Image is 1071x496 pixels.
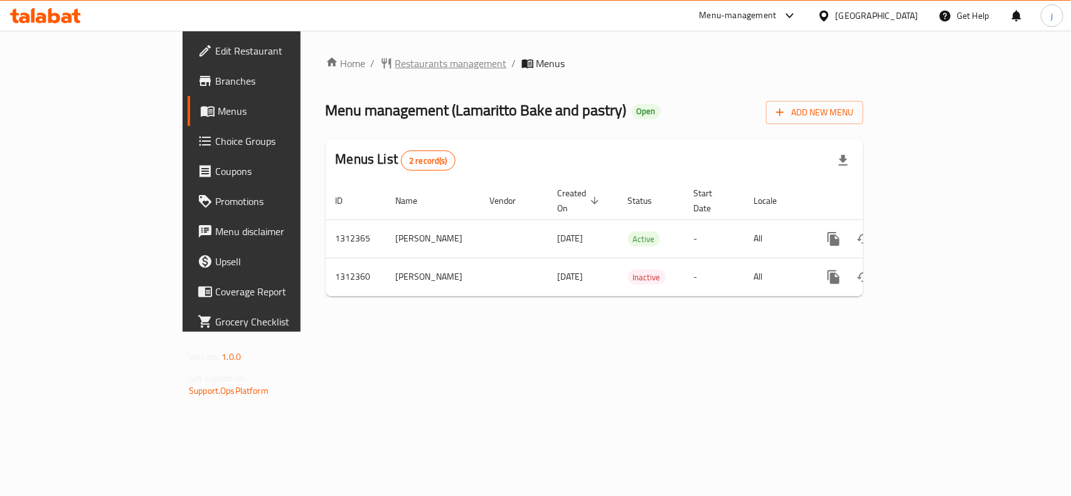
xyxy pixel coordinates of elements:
[215,73,351,88] span: Branches
[189,383,269,399] a: Support.OpsPlatform
[632,104,661,119] div: Open
[371,56,375,71] li: /
[215,224,351,239] span: Menu disclaimer
[849,262,879,292] button: Change Status
[215,194,351,209] span: Promotions
[819,262,849,292] button: more
[326,96,627,124] span: Menu management ( Lamaritto Bake and pastry )
[836,9,919,23] div: [GEOGRAPHIC_DATA]
[744,258,809,296] td: All
[401,150,456,171] div: Total records count
[188,307,361,337] a: Grocery Checklist
[628,193,669,208] span: Status
[215,134,351,149] span: Choice Groups
[336,193,360,208] span: ID
[386,219,480,258] td: [PERSON_NAME]
[336,150,456,171] h2: Menus List
[558,230,583,246] span: [DATE]
[558,186,603,216] span: Created On
[490,193,533,208] span: Vendor
[700,8,777,23] div: Menu-management
[776,105,853,120] span: Add New Menu
[326,56,863,71] nav: breadcrumb
[215,284,351,299] span: Coverage Report
[380,56,507,71] a: Restaurants management
[754,193,794,208] span: Locale
[819,224,849,254] button: more
[694,186,729,216] span: Start Date
[215,43,351,58] span: Edit Restaurant
[684,219,744,258] td: -
[386,258,480,296] td: [PERSON_NAME]
[632,106,661,117] span: Open
[628,232,660,246] span: Active
[188,186,361,216] a: Promotions
[221,349,241,365] span: 1.0.0
[536,56,565,71] span: Menus
[189,370,247,386] span: Get support on:
[188,66,361,96] a: Branches
[1051,9,1053,23] span: j
[628,270,666,285] span: Inactive
[766,101,863,124] button: Add New Menu
[684,258,744,296] td: -
[396,193,434,208] span: Name
[828,145,858,176] div: Export file
[326,182,949,297] table: enhanced table
[188,277,361,307] a: Coverage Report
[215,314,351,329] span: Grocery Checklist
[218,103,351,119] span: Menus
[215,164,351,179] span: Coupons
[512,56,516,71] li: /
[188,216,361,246] a: Menu disclaimer
[188,246,361,277] a: Upsell
[395,56,507,71] span: Restaurants management
[188,36,361,66] a: Edit Restaurant
[188,126,361,156] a: Choice Groups
[809,182,949,220] th: Actions
[188,96,361,126] a: Menus
[558,268,583,285] span: [DATE]
[215,254,351,269] span: Upsell
[189,349,220,365] span: Version:
[849,224,879,254] button: Change Status
[744,219,809,258] td: All
[188,156,361,186] a: Coupons
[402,155,455,167] span: 2 record(s)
